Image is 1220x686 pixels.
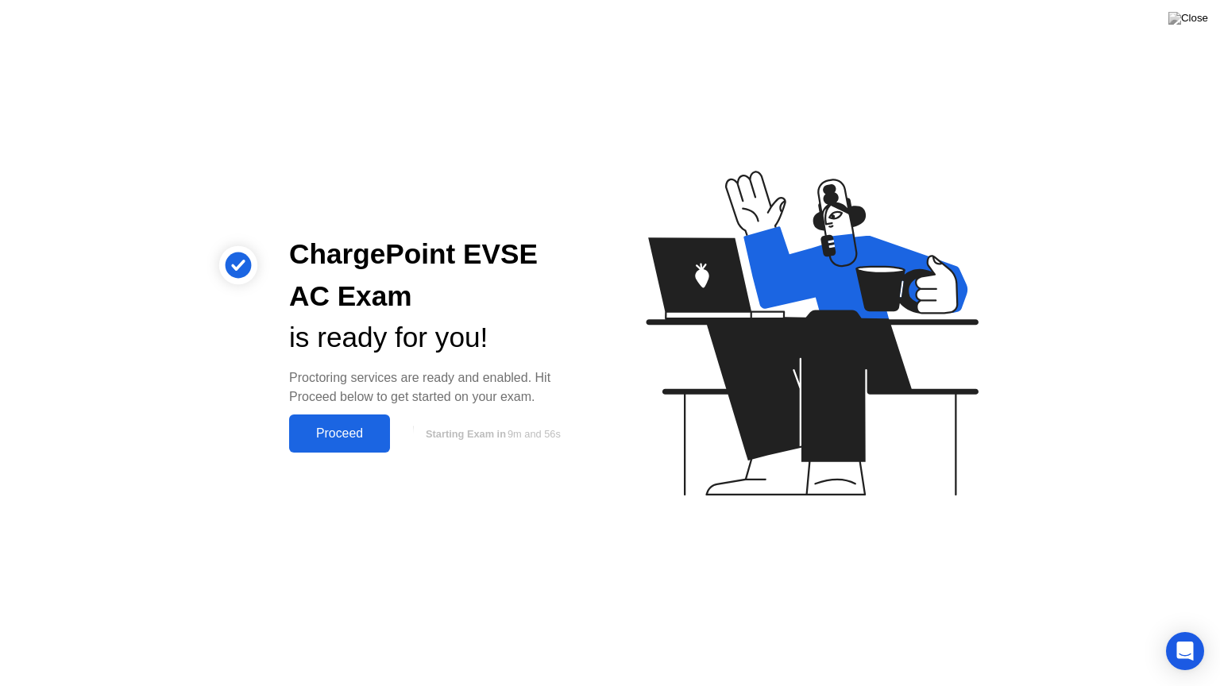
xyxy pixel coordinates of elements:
div: ChargePoint EVSE AC Exam [289,233,585,318]
button: Proceed [289,414,390,453]
div: Open Intercom Messenger [1166,632,1204,670]
img: Close [1168,12,1208,25]
div: Proceed [294,426,385,441]
button: Starting Exam in9m and 56s [398,418,585,449]
div: Proctoring services are ready and enabled. Hit Proceed below to get started on your exam. [289,368,585,407]
span: 9m and 56s [508,428,561,440]
div: is ready for you! [289,317,585,359]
